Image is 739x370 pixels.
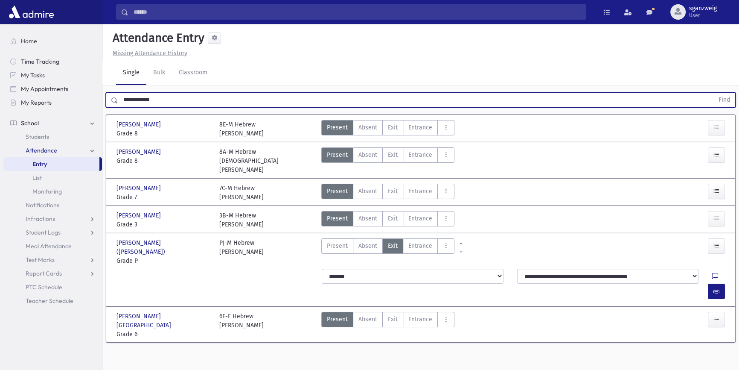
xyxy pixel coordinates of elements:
[219,147,314,174] div: 8A-M Hebrew [DEMOGRAPHIC_DATA][PERSON_NAME]
[408,150,432,159] span: Entrance
[113,50,187,57] u: Missing Attendance History
[26,270,62,277] span: Report Cards
[388,123,398,132] span: Exit
[116,238,211,256] span: [PERSON_NAME] ([PERSON_NAME])
[358,315,377,324] span: Absent
[116,193,211,202] span: Grade 7
[689,12,717,19] span: User
[388,150,398,159] span: Exit
[3,68,102,82] a: My Tasks
[21,58,59,65] span: Time Tracking
[26,133,49,141] span: Students
[116,61,146,85] a: Single
[321,184,454,202] div: AttTypes
[26,297,73,305] span: Teacher Schedule
[26,256,55,264] span: Test Marks
[3,55,102,68] a: Time Tracking
[321,312,454,339] div: AttTypes
[26,201,59,209] span: Notifications
[32,174,42,182] span: List
[3,96,102,109] a: My Reports
[327,315,348,324] span: Present
[358,123,377,132] span: Absent
[388,315,398,324] span: Exit
[3,239,102,253] a: Meal Attendance
[26,215,55,223] span: Infractions
[116,156,211,165] span: Grade 8
[3,294,102,308] a: Teacher Schedule
[689,5,717,12] span: sganzweig
[116,120,163,129] span: [PERSON_NAME]
[327,123,348,132] span: Present
[26,229,61,236] span: Student Logs
[3,34,102,48] a: Home
[116,330,211,339] span: Grade 6
[3,144,102,157] a: Attendance
[3,198,102,212] a: Notifications
[116,211,163,220] span: [PERSON_NAME]
[219,238,264,265] div: PJ-M Hebrew [PERSON_NAME]
[26,283,62,291] span: PTC Schedule
[26,242,72,250] span: Meal Attendance
[388,214,398,223] span: Exit
[408,214,432,223] span: Entrance
[408,123,432,132] span: Entrance
[408,187,432,196] span: Entrance
[358,187,377,196] span: Absent
[146,61,172,85] a: Bulk
[3,82,102,96] a: My Appointments
[116,312,211,330] span: [PERSON_NAME][GEOGRAPHIC_DATA]
[408,241,432,250] span: Entrance
[321,120,454,138] div: AttTypes
[21,37,37,45] span: Home
[713,93,735,107] button: Find
[327,241,348,250] span: Present
[219,312,264,339] div: 6E-F Hebrew [PERSON_NAME]
[327,187,348,196] span: Present
[219,211,264,229] div: 3B-M Hebrew [PERSON_NAME]
[3,226,102,239] a: Student Logs
[109,50,187,57] a: Missing Attendance History
[3,267,102,280] a: Report Cards
[408,315,432,324] span: Entrance
[21,71,45,79] span: My Tasks
[21,85,68,93] span: My Appointments
[32,160,47,168] span: Entry
[172,61,214,85] a: Classroom
[3,130,102,144] a: Students
[116,184,163,193] span: [PERSON_NAME]
[3,253,102,267] a: Test Marks
[388,241,398,250] span: Exit
[358,214,377,223] span: Absent
[3,185,102,198] a: Monitoring
[26,147,57,154] span: Attendance
[109,31,204,45] h5: Attendance Entry
[358,241,377,250] span: Absent
[3,280,102,294] a: PTC Schedule
[7,3,56,21] img: AdmirePro
[116,147,163,156] span: [PERSON_NAME]
[327,214,348,223] span: Present
[219,184,264,202] div: 7C-M Hebrew [PERSON_NAME]
[388,187,398,196] span: Exit
[3,171,102,185] a: List
[321,211,454,229] div: AttTypes
[21,99,52,106] span: My Reports
[327,150,348,159] span: Present
[321,147,454,174] div: AttTypes
[116,129,211,138] span: Grade 8
[3,157,99,171] a: Entry
[3,116,102,130] a: School
[21,119,39,127] span: School
[32,188,62,195] span: Monitoring
[116,256,211,265] span: Grade P
[128,4,586,20] input: Search
[3,212,102,226] a: Infractions
[116,220,211,229] span: Grade 3
[219,120,264,138] div: 8E-M Hebrew [PERSON_NAME]
[321,238,454,265] div: AttTypes
[358,150,377,159] span: Absent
